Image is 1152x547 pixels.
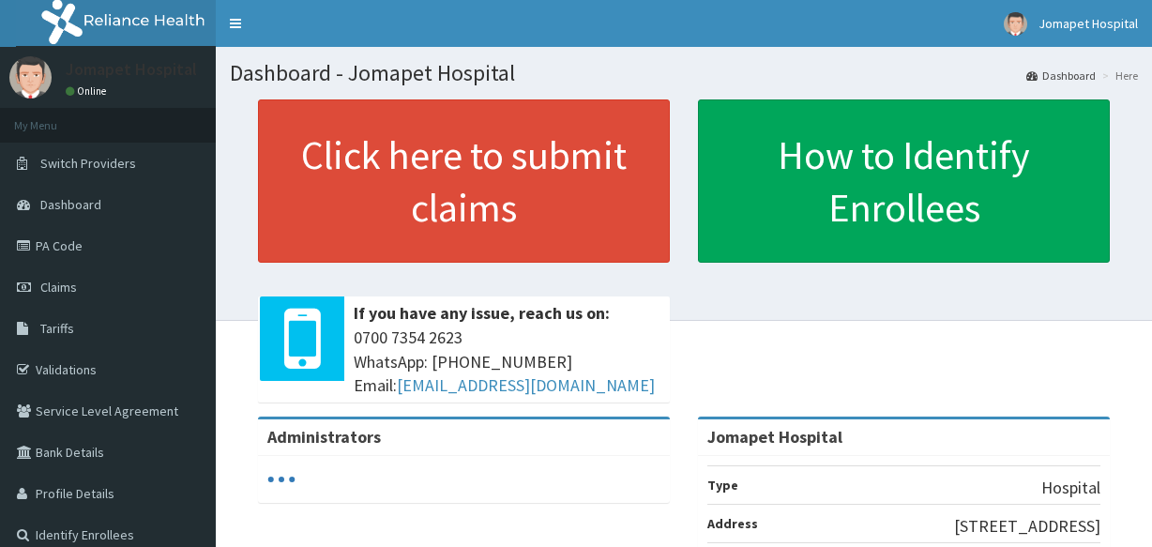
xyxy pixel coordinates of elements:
[1026,68,1096,84] a: Dashboard
[707,477,738,494] b: Type
[267,426,381,448] b: Administrators
[707,426,842,448] strong: Jomapet Hospital
[40,279,77,296] span: Claims
[354,326,660,398] span: 0700 7354 2623 WhatsApp: [PHONE_NUMBER] Email:
[1004,12,1027,36] img: User Image
[66,61,197,78] p: Jomapet Hospital
[1098,68,1138,84] li: Here
[1041,476,1100,500] p: Hospital
[698,99,1110,263] a: How to Identify Enrollees
[9,56,52,99] img: User Image
[1038,15,1138,32] span: Jomapet Hospital
[954,514,1100,539] p: [STREET_ADDRESS]
[707,515,758,532] b: Address
[267,465,296,494] svg: audio-loading
[40,196,101,213] span: Dashboard
[397,374,655,396] a: [EMAIL_ADDRESS][DOMAIN_NAME]
[230,61,1138,85] h1: Dashboard - Jomapet Hospital
[40,155,136,172] span: Switch Providers
[258,99,670,263] a: Click here to submit claims
[40,320,74,337] span: Tariffs
[66,84,111,98] a: Online
[354,302,610,324] b: If you have any issue, reach us on:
